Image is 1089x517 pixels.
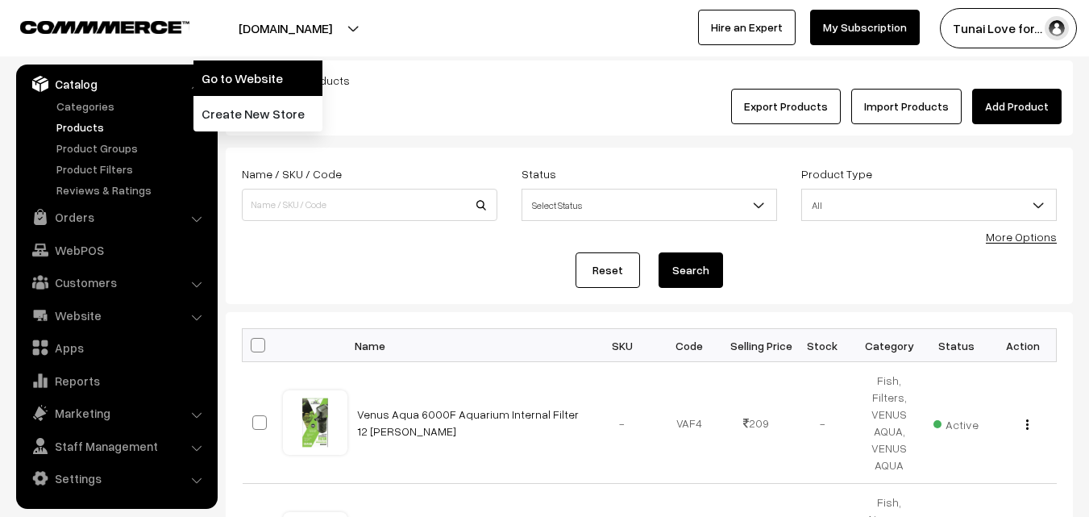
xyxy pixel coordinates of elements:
[347,329,589,362] th: Name
[52,119,212,136] a: Products
[923,329,990,362] th: Status
[20,69,212,98] a: Catalog
[522,189,777,221] span: Select Status
[52,181,212,198] a: Reviews & Ratings
[357,407,579,438] a: Venus Aqua 6000F Aquarium Internal Filter 12 [PERSON_NAME]
[20,366,212,395] a: Reports
[731,89,841,124] button: Export Products
[722,329,789,362] th: Selling Price
[20,236,212,265] a: WebPOS
[242,189,497,221] input: Name / SKU / Code
[856,329,923,362] th: Category
[52,140,212,156] a: Product Groups
[20,333,212,362] a: Apps
[237,72,1062,89] div: /
[972,89,1062,124] a: Add Product
[1045,16,1069,40] img: user
[851,89,962,124] a: Import Products
[182,8,389,48] button: [DOMAIN_NAME]
[20,398,212,427] a: Marketing
[655,329,722,362] th: Code
[933,412,979,433] span: Active
[522,165,556,182] label: Status
[1026,419,1029,430] img: Menu
[698,10,796,45] a: Hire an Expert
[242,165,342,182] label: Name / SKU / Code
[789,329,856,362] th: Stock
[990,329,1057,362] th: Action
[940,8,1077,48] button: Tunai Love for…
[20,464,212,493] a: Settings
[659,252,723,288] button: Search
[193,96,322,131] a: Create New Store
[801,189,1057,221] span: All
[589,329,656,362] th: SKU
[801,165,872,182] label: Product Type
[20,432,212,461] a: Staff Management
[856,362,923,484] td: Fish, Filters, VENUS AQUA, VENUS AQUA
[789,362,856,484] td: -
[20,21,189,33] img: COMMMERCE
[301,73,350,87] span: Products
[986,230,1057,244] a: More Options
[802,191,1056,219] span: All
[20,301,212,330] a: Website
[522,191,776,219] span: Select Status
[52,98,212,115] a: Categories
[193,60,322,96] a: Go to Website
[52,161,212,177] a: Product Filters
[20,202,212,231] a: Orders
[20,268,212,297] a: Customers
[576,252,640,288] a: Reset
[237,94,496,119] h2: Products
[589,362,656,484] td: -
[810,10,920,45] a: My Subscription
[655,362,722,484] td: VAF4
[722,362,789,484] td: 209
[20,16,161,35] a: COMMMERCE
